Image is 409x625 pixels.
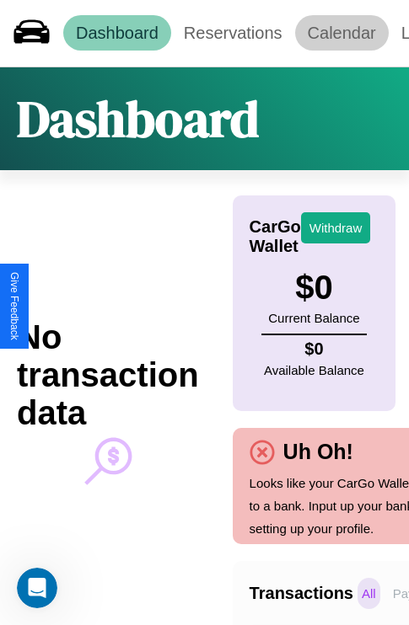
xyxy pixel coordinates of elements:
[264,339,364,359] h4: $ 0
[301,212,371,243] button: Withdraw
[17,318,199,432] h2: No transaction data
[8,272,20,340] div: Give Feedback
[17,568,57,608] iframe: Intercom live chat
[268,269,359,307] h3: $ 0
[250,584,353,603] h4: Transactions
[17,84,259,153] h1: Dashboard
[63,15,171,51] a: Dashboard
[264,359,364,382] p: Available Balance
[268,307,359,329] p: Current Balance
[295,15,389,51] a: Calendar
[358,578,380,609] p: All
[171,15,295,51] a: Reservations
[275,440,362,464] h4: Uh Oh!
[250,217,301,256] h4: CarGo Wallet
